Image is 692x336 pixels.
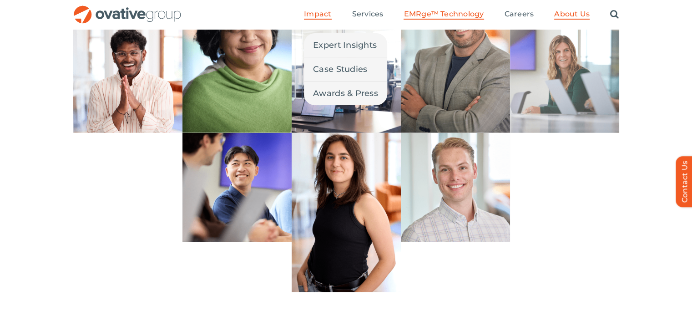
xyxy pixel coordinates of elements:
[304,81,387,105] a: Awards & Press
[510,24,619,133] img: Beth McKigney
[505,10,534,20] a: Careers
[304,33,387,57] a: Expert Insights
[304,10,331,20] a: Impact
[73,24,182,133] img: Sid Paari
[304,57,387,81] a: Case Studies
[404,10,484,20] a: EMRge™ Technology
[304,10,331,19] span: Impact
[401,133,510,242] img: John Mikkelson
[313,87,378,100] span: Awards & Press
[610,10,619,20] a: Search
[182,133,292,242] img: Bryce Fongvongsa
[313,63,367,76] span: Case Studies
[313,39,377,51] span: Expert Insights
[292,24,401,133] img: Chuck Anderson Weir
[73,5,182,13] a: OG_Full_horizontal_RGB
[554,10,590,19] span: About Us
[352,10,384,20] a: Services
[505,10,534,19] span: Careers
[554,10,590,20] a: About Us
[292,133,401,292] img: Tori Surma
[352,10,384,19] span: Services
[404,10,484,19] span: EMRge™ Technology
